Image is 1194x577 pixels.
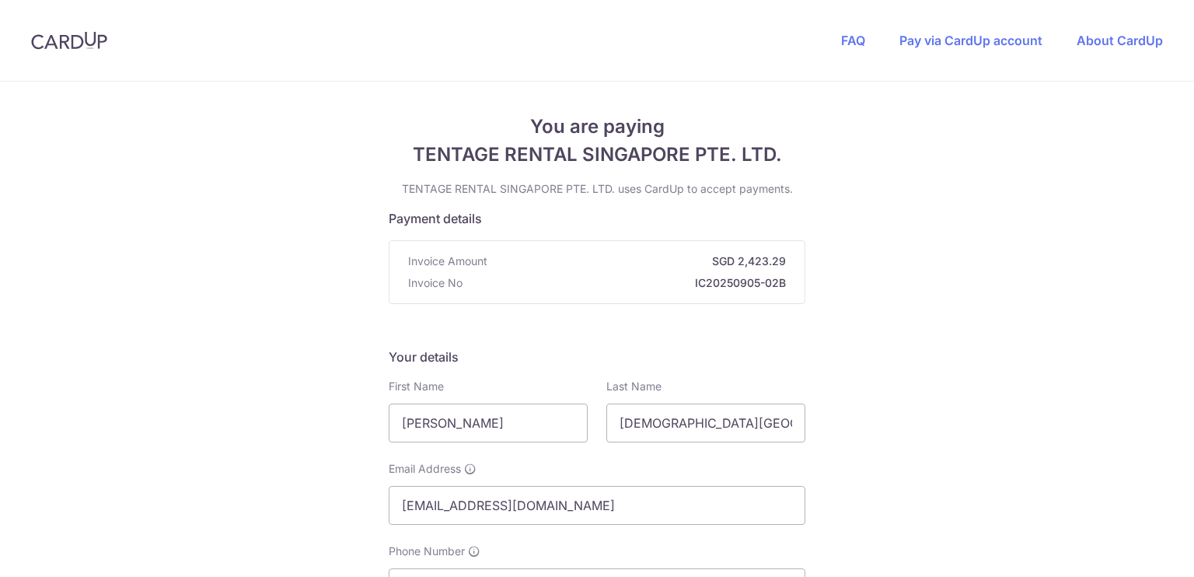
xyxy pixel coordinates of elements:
[606,404,805,442] input: Last name
[408,275,463,291] span: Invoice No
[389,461,461,477] span: Email Address
[389,348,805,366] h5: Your details
[389,209,805,228] h5: Payment details
[389,141,805,169] span: TENTAGE RENTAL SINGAPORE PTE. LTD.
[389,544,465,559] span: Phone Number
[389,379,444,394] label: First Name
[31,31,107,50] img: CardUp
[899,33,1042,48] a: Pay via CardUp account
[408,254,487,269] span: Invoice Amount
[469,275,786,291] strong: IC20250905-02B
[606,379,662,394] label: Last Name
[1077,33,1163,48] a: About CardUp
[389,113,805,141] span: You are paying
[389,181,805,197] p: TENTAGE RENTAL SINGAPORE PTE. LTD. uses CardUp to accept payments.
[841,33,865,48] a: FAQ
[389,486,805,525] input: Email address
[389,404,588,442] input: First name
[494,254,786,269] strong: SGD 2,423.29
